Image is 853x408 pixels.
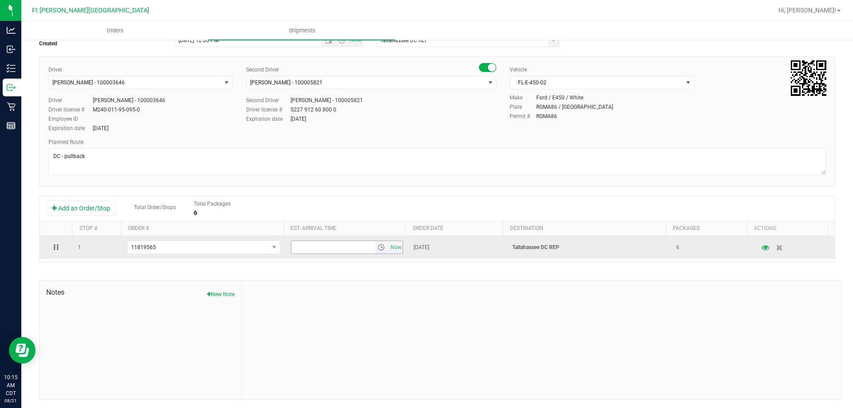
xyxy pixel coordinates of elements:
[413,225,443,231] a: Order date
[48,139,84,145] span: Planned Route
[277,27,327,35] span: Shipments
[747,221,828,236] th: Actions
[536,103,613,111] div: RGMA86 / [GEOGRAPHIC_DATA]
[194,209,197,216] strong: 6
[334,37,349,44] span: Open the time view
[39,40,57,47] strong: Created
[673,225,700,231] a: Packages
[46,287,235,298] span: Notes
[48,115,93,123] label: Employee ID
[291,106,336,114] div: S227 912 60 800 0
[512,243,666,252] p: Tallahassee DC REP
[791,60,826,96] qrcode: 20250821-001
[377,34,543,47] input: Select
[221,76,232,89] span: select
[7,102,16,111] inline-svg: Retail
[134,204,176,210] span: Total Order/Stops
[21,21,208,40] a: Orders
[676,243,679,252] span: 6
[291,96,363,104] div: [PERSON_NAME] - 100005821
[4,373,17,397] p: 10:15 AM CDT
[536,94,583,102] div: Ford / E450 / White
[207,290,235,298] button: New Note
[7,26,16,35] inline-svg: Analytics
[510,94,536,102] label: Make
[246,106,291,114] label: Driver license #
[510,112,536,120] label: Permit #
[510,66,527,74] label: Vehicle
[510,103,536,111] label: Plate
[548,34,559,47] span: select
[510,225,543,231] a: Destination
[9,337,36,364] iframe: Resource center
[48,124,93,132] label: Expiration date
[48,106,93,114] label: Driver license #
[93,96,165,104] div: [PERSON_NAME] - 100003646
[485,76,496,89] span: select
[80,225,97,231] a: Stop #
[250,79,323,86] span: [PERSON_NAME] - 100005821
[7,121,16,130] inline-svg: Reports
[348,34,363,47] span: Set Current date
[291,115,306,123] div: [DATE]
[128,225,149,231] a: Order #
[246,66,279,74] label: Second Driver
[246,96,291,104] label: Second Driver
[95,27,136,35] span: Orders
[48,96,93,104] label: Driver
[7,83,16,92] inline-svg: Outbound
[208,21,395,40] a: Shipments
[131,244,156,250] span: 11819565
[388,241,403,254] span: Set Current date
[388,241,403,254] span: select
[32,7,149,14] span: Ft [PERSON_NAME][GEOGRAPHIC_DATA]
[52,79,125,86] span: [PERSON_NAME] - 100003646
[510,76,682,89] span: FL-E-450-02
[321,37,336,44] span: Open the date view
[46,201,116,216] button: Add an Order/Stop
[4,397,17,404] p: 08/21
[48,66,62,74] label: Driver
[78,243,81,252] span: 1
[7,45,16,54] inline-svg: Inbound
[536,112,557,120] div: RGMA86
[414,243,429,252] span: [DATE]
[791,60,826,96] img: Scan me!
[682,76,694,89] span: select
[268,241,279,254] span: select
[194,201,231,207] span: Total Packages
[246,115,291,123] label: Expiration date
[93,106,140,114] div: M240-011-95-095-0
[7,64,16,73] inline-svg: Inventory
[778,7,836,14] span: Hi, [PERSON_NAME]!
[291,225,336,231] a: Est. arrival time
[93,124,108,132] div: [DATE]
[375,241,388,254] span: select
